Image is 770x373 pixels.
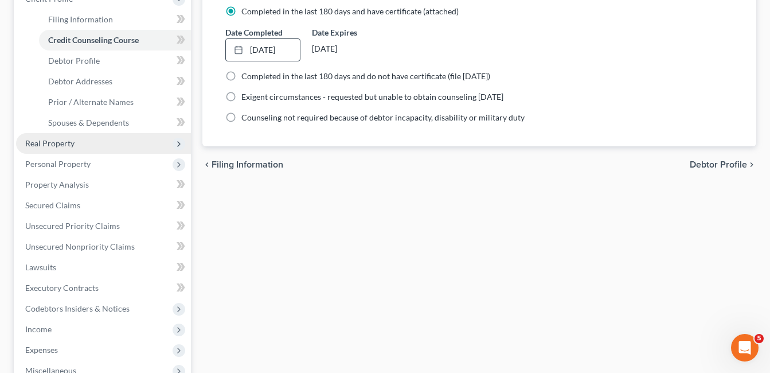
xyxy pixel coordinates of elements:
[241,71,490,81] span: Completed in the last 180 days and do not have certificate (file [DATE])
[25,304,130,313] span: Codebtors Insiders & Notices
[25,159,91,169] span: Personal Property
[25,180,89,189] span: Property Analysis
[731,334,759,362] iframe: Intercom live chat
[16,236,191,257] a: Unsecured Nonpriority Claims
[48,97,134,107] span: Prior / Alternate Names
[48,14,113,24] span: Filing Information
[16,278,191,298] a: Executory Contracts
[312,26,387,38] label: Date Expires
[39,50,191,71] a: Debtor Profile
[241,112,525,122] span: Counseling not required because of debtor incapacity, disability or military duty
[25,200,80,210] span: Secured Claims
[690,160,756,169] button: Debtor Profile chevron_right
[312,38,387,59] div: [DATE]
[48,56,100,65] span: Debtor Profile
[225,26,283,38] label: Date Completed
[39,30,191,50] a: Credit Counseling Course
[202,160,212,169] i: chevron_left
[25,345,58,355] span: Expenses
[39,112,191,133] a: Spouses & Dependents
[16,174,191,195] a: Property Analysis
[48,76,112,86] span: Debtor Addresses
[690,160,747,169] span: Debtor Profile
[16,195,191,216] a: Secured Claims
[25,262,56,272] span: Lawsuits
[39,71,191,92] a: Debtor Addresses
[755,334,764,343] span: 5
[25,221,120,231] span: Unsecured Priority Claims
[212,160,283,169] span: Filing Information
[25,324,52,334] span: Income
[202,160,283,169] button: chevron_left Filing Information
[241,92,503,102] span: Exigent circumstances - requested but unable to obtain counseling [DATE]
[48,118,129,127] span: Spouses & Dependents
[25,138,75,148] span: Real Property
[48,35,139,45] span: Credit Counseling Course
[25,242,135,251] span: Unsecured Nonpriority Claims
[226,39,300,61] a: [DATE]
[747,160,756,169] i: chevron_right
[241,6,459,16] span: Completed in the last 180 days and have certificate (attached)
[39,9,191,30] a: Filing Information
[25,283,99,293] span: Executory Contracts
[16,257,191,278] a: Lawsuits
[16,216,191,236] a: Unsecured Priority Claims
[39,92,191,112] a: Prior / Alternate Names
